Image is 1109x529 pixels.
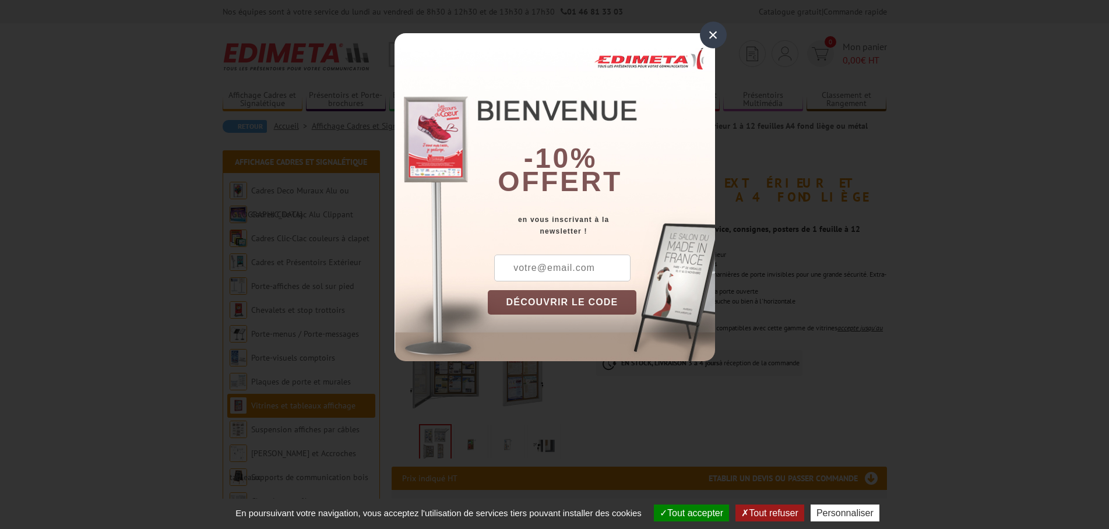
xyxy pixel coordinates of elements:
input: votre@email.com [494,255,631,281]
div: en vous inscrivant à la newsletter ! [488,214,715,237]
font: offert [498,166,622,197]
div: × [700,22,727,48]
button: DÉCOUVRIR LE CODE [488,290,637,315]
button: Personnaliser (fenêtre modale) [811,505,879,521]
button: Tout refuser [735,505,804,521]
button: Tout accepter [654,505,729,521]
b: -10% [524,143,597,174]
span: En poursuivant votre navigation, vous acceptez l'utilisation de services tiers pouvant installer ... [230,508,647,518]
